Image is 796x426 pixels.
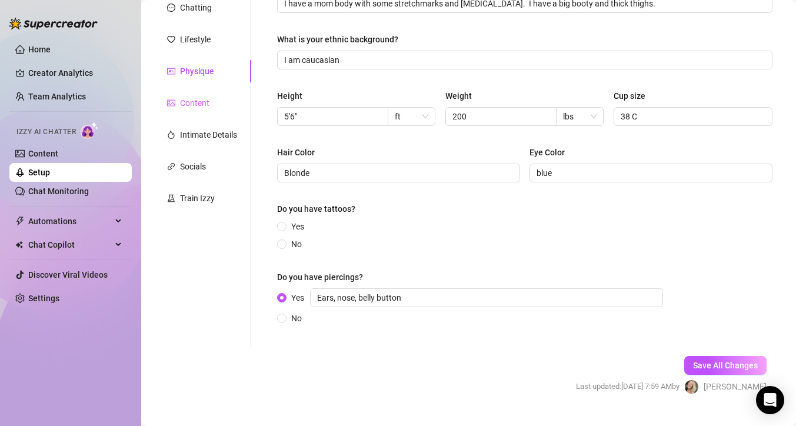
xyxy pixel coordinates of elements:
[16,127,76,138] span: Izzy AI Chatter
[287,238,307,251] span: No
[529,146,565,159] div: Eye Color
[167,4,175,12] span: message
[180,65,214,78] div: Physique
[445,89,480,102] label: Weight
[15,217,25,226] span: thunderbolt
[180,160,206,173] div: Socials
[167,99,175,107] span: picture
[9,18,98,29] img: logo-BBDzfeDw.svg
[28,212,112,231] span: Automations
[81,122,99,139] img: AI Chatter
[277,33,398,46] div: What is your ethnic background?
[685,380,698,394] img: Anne Nicole
[167,67,175,75] span: idcard
[614,89,654,102] label: Cup size
[167,162,175,171] span: link
[167,35,175,44] span: heart
[180,1,212,14] div: Chatting
[28,149,58,158] a: Content
[395,108,428,125] span: ft
[28,168,50,177] a: Setup
[445,89,472,102] div: Weight
[277,202,364,215] label: Do you have tattoos?
[277,202,355,215] div: Do you have tattoos?
[310,288,663,307] input: Yes
[15,241,23,249] img: Chat Copilot
[287,288,668,307] span: Yes
[284,54,763,66] input: What is your ethnic background?
[28,187,89,196] a: Chat Monitoring
[180,96,209,109] div: Content
[287,312,307,325] span: No
[277,89,311,102] label: Height
[180,33,211,46] div: Lifestyle
[28,294,59,303] a: Settings
[563,108,597,125] span: lbs
[28,45,51,54] a: Home
[277,271,363,284] div: Do you have piercings?
[287,220,309,233] span: Yes
[28,92,86,101] a: Team Analytics
[576,381,680,392] span: Last updated: [DATE] 7:59 AM by
[284,110,379,123] input: Height
[277,33,407,46] label: What is your ethnic background?
[621,110,763,123] input: Cup size
[277,146,315,159] div: Hair Color
[277,271,371,284] label: Do you have piercings?
[614,89,645,102] div: Cup size
[277,89,302,102] div: Height
[529,146,573,159] label: Eye Color
[167,194,175,202] span: experiment
[180,128,237,141] div: Intimate Details
[180,192,215,205] div: Train Izzy
[756,386,784,414] div: Open Intercom Messenger
[684,356,767,375] button: Save All Changes
[537,167,763,179] input: Eye Color
[167,131,175,139] span: fire
[277,146,323,159] label: Hair Color
[28,270,108,279] a: Discover Viral Videos
[284,167,511,179] input: Hair Color
[693,361,758,370] span: Save All Changes
[28,235,112,254] span: Chat Copilot
[28,64,122,82] a: Creator Analytics
[452,110,547,123] input: Weight
[704,380,767,393] span: [PERSON_NAME]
